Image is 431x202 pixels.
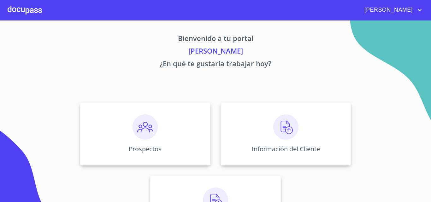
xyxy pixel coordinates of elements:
p: Prospectos [129,145,162,153]
img: prospectos.png [133,114,158,140]
button: account of current user [360,5,423,15]
p: Información del Cliente [252,145,320,153]
p: ¿En qué te gustaría trabajar hoy? [21,58,410,71]
p: Bienvenido a tu portal [21,33,410,46]
img: carga.png [273,114,298,140]
span: [PERSON_NAME] [360,5,416,15]
p: [PERSON_NAME] [21,46,410,58]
